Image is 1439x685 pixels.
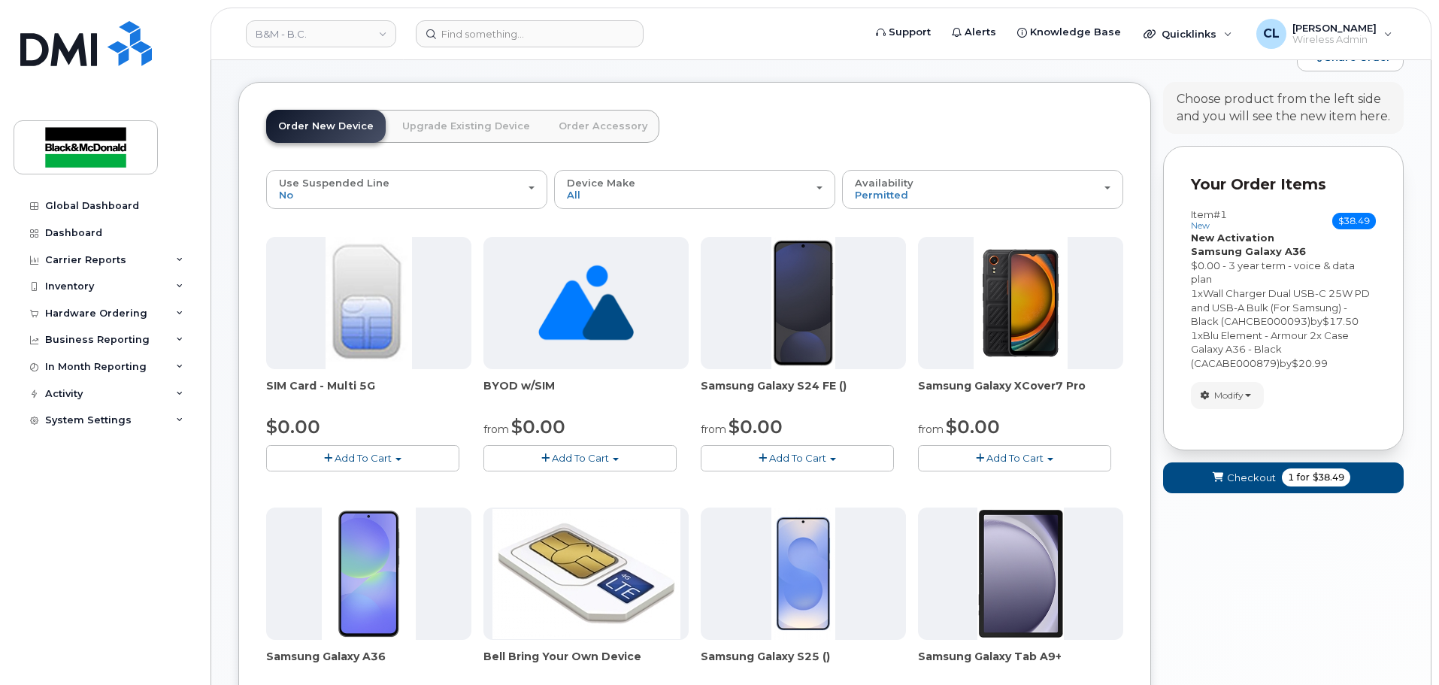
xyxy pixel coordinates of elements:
a: Support [865,17,941,47]
div: Samsung Galaxy Tab A9+ [918,649,1123,679]
button: Add To Cart [266,445,459,471]
span: Quicklinks [1162,28,1216,40]
span: All [567,189,580,201]
span: 1 [1191,329,1198,341]
span: $0.00 [946,416,1000,438]
small: from [701,423,726,436]
span: [PERSON_NAME] [1292,22,1377,34]
a: Alerts [941,17,1007,47]
button: Availability Permitted [842,170,1123,209]
span: Add To Cart [986,452,1044,464]
a: Order Accessory [547,110,659,143]
span: Add To Cart [769,452,826,464]
small: new [1191,220,1210,231]
small: from [483,423,509,436]
span: Device Make [567,177,635,189]
span: Support [889,25,931,40]
span: Wall Charger Dual USB-C 25W PD and USB-A Bulk (For Samsung) - Black (CAHCBE000093) [1191,287,1370,327]
img: phone23879.JPG [974,237,1068,369]
div: Samsung Galaxy S25 () [701,649,906,679]
img: phone23886.JPG [322,508,417,640]
div: BYOD w/SIM [483,378,689,408]
span: $0.00 [266,416,320,438]
div: $0.00 - 3 year term - voice & data plan [1191,259,1376,286]
span: Knowledge Base [1030,25,1121,40]
p: Your Order Items [1191,174,1376,195]
span: $0.00 [729,416,783,438]
span: $20.99 [1292,357,1328,369]
div: Samsung Galaxy XCover7 Pro [918,378,1123,408]
div: Choose product from the left side and you will see the new item here. [1177,91,1390,126]
span: 1 [1288,471,1294,484]
img: phone23817.JPG [771,508,836,640]
span: Permitted [855,189,908,201]
span: Checkout [1227,471,1276,485]
span: Add To Cart [335,452,392,464]
span: Modify [1214,389,1244,402]
strong: New Activation [1191,232,1274,244]
h3: Item [1191,209,1227,231]
span: No [279,189,293,201]
span: CL [1263,25,1280,43]
button: Add To Cart [701,445,894,471]
img: phone23274.JPG [492,509,680,639]
div: SIM Card - Multi 5G [266,378,471,408]
span: $17.50 [1322,315,1359,327]
span: Use Suspended Line [279,177,389,189]
button: Device Make All [554,170,835,209]
span: Alerts [965,25,996,40]
span: 1 [1191,287,1198,299]
div: Bell Bring Your Own Device [483,649,689,679]
span: Blu Element - Armour 2x Case Galaxy A36 - Black (CACABE000879) [1191,329,1349,369]
span: $38.49 [1313,471,1344,484]
small: from [918,423,944,436]
div: Samsung Galaxy S24 FE () [701,378,906,408]
a: Upgrade Existing Device [390,110,542,143]
div: Candice Leung [1246,19,1403,49]
span: $0.00 [511,416,565,438]
span: Availability [855,177,913,189]
span: Add To Cart [552,452,609,464]
span: for [1294,471,1313,484]
button: Add To Cart [483,445,677,471]
button: Use Suspended Line No [266,170,547,209]
div: x by [1191,286,1376,329]
a: B&M - B.C. [246,20,396,47]
span: $38.49 [1332,213,1376,229]
button: Checkout 1 for $38.49 [1163,462,1404,493]
button: Modify [1191,382,1264,408]
img: 00D627D4-43E9-49B7-A367-2C99342E128C.jpg [326,237,411,369]
img: no_image_found-2caef05468ed5679b831cfe6fc140e25e0c280774317ffc20a367ab7fd17291e.png [538,237,634,369]
input: Find something... [416,20,644,47]
div: Quicklinks [1133,19,1243,49]
strong: Samsung Galaxy A36 [1191,245,1306,257]
div: x by [1191,329,1376,371]
button: Add To Cart [918,445,1111,471]
img: phone23929.JPG [771,237,836,369]
span: Wireless Admin [1292,34,1377,46]
a: Knowledge Base [1007,17,1132,47]
span: #1 [1213,208,1227,220]
a: Order New Device [266,110,386,143]
img: phone23884.JPG [977,508,1064,640]
div: Samsung Galaxy A36 [266,649,471,679]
